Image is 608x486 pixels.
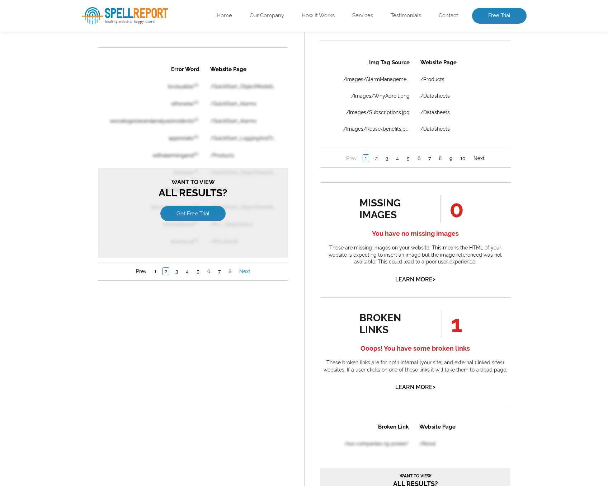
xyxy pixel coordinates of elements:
a: /Products [100,23,124,29]
a: Get Free Trial [62,146,128,161]
a: 2 [53,101,59,108]
a: 3 [76,207,82,215]
a: Next [151,101,166,108]
a: 4 [74,101,80,108]
a: 6 [108,207,114,215]
a: 5 [97,207,103,215]
th: Website Page [94,1,152,17]
a: 8 [117,101,123,108]
h4: You have no missing images [320,228,510,239]
p: These broken links are for both internal (your site) and external (linked sites) websites. If a u... [320,359,510,373]
a: Get Free Trial [66,77,124,89]
th: Img Tag Source [1,1,94,17]
th: Error Word [7,1,107,17]
a: /Datasheets [100,39,129,45]
a: Our Company [250,12,284,19]
a: 7 [118,207,124,215]
a: Next [140,207,154,215]
a: 1 [42,101,49,109]
a: Services [352,12,373,19]
img: SpellReport [82,7,168,24]
h3: All Results? [4,56,187,70]
span: > [433,382,435,392]
a: /Images/AlarmManagement1.jpg [23,23,89,29]
a: Prev [36,207,50,215]
a: Free Trial [472,8,527,24]
a: Contact [439,12,458,19]
a: 1 [91,103,98,111]
th: Website Page [107,1,184,17]
a: Learn More> [395,384,435,391]
h4: Ooops! You have some broken links [320,343,510,354]
p: These are missing images on your website. This means the HTML of your website is expecting to ins... [320,244,510,266]
a: 9 [127,101,134,108]
th: Website Page [95,1,152,17]
a: /Images/Reuse-benefits.png [23,73,89,78]
span: Want to view [4,56,187,61]
a: 4 [86,207,93,215]
span: > [433,274,435,284]
a: 5 [85,101,91,108]
a: 10 [138,101,147,108]
a: 6 [95,101,102,108]
a: 2 [65,207,71,215]
a: /Datasheets [100,73,129,78]
div: broken links [359,312,424,336]
a: /Images/WhyAdroit.png [31,39,89,45]
a: 8 [129,207,135,215]
a: Home [217,12,232,19]
span: 0 [440,195,464,223]
th: Broken Link [1,1,93,17]
a: /Images/Subscriptions.jpg [26,56,89,62]
a: 7 [106,101,112,108]
span: 1 [442,310,462,337]
a: How It Works [302,12,335,19]
a: /Datasheets [100,56,129,62]
span: Want to view [4,118,187,125]
h3: All Results? [4,118,187,139]
a: 3 [63,101,70,108]
a: 1 [55,207,60,215]
div: missing images [359,197,424,221]
a: Learn More> [395,276,435,283]
a: Testimonials [391,12,421,19]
